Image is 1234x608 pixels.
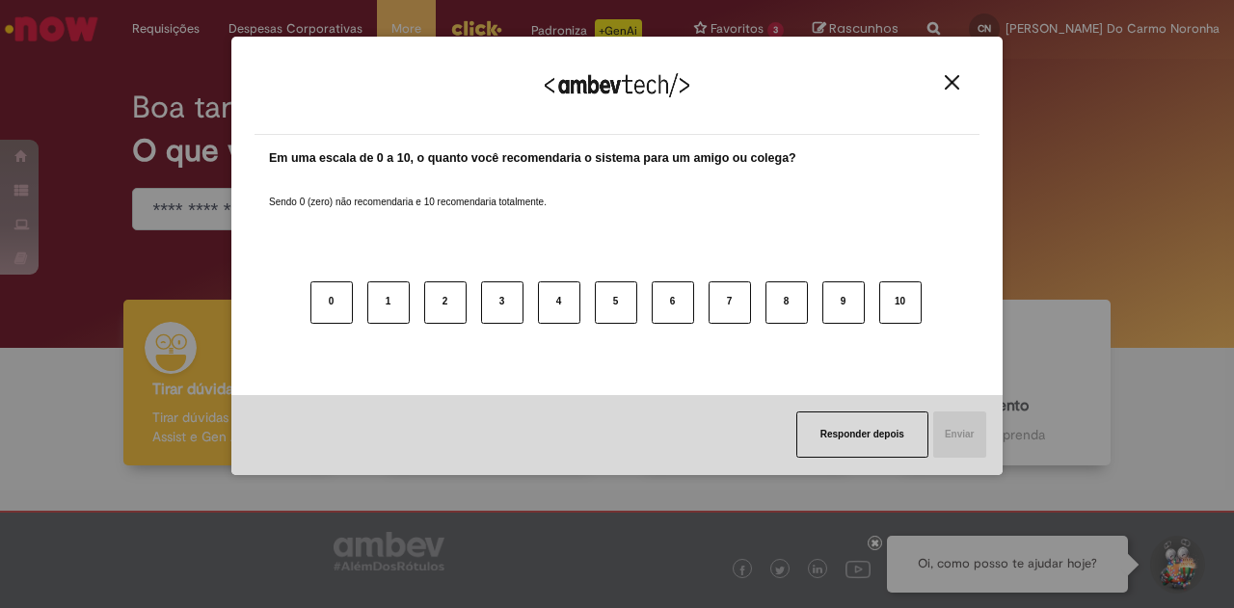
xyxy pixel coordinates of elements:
button: 0 [310,281,353,324]
button: 3 [481,281,523,324]
button: 1 [367,281,410,324]
button: 4 [538,281,580,324]
img: Logo Ambevtech [545,73,689,97]
button: 2 [424,281,467,324]
img: Close [945,75,959,90]
button: 5 [595,281,637,324]
button: 6 [652,281,694,324]
label: Sendo 0 (zero) não recomendaria e 10 recomendaria totalmente. [269,172,547,209]
button: Close [939,74,965,91]
button: 8 [765,281,808,324]
button: 9 [822,281,865,324]
button: 10 [879,281,922,324]
button: 7 [709,281,751,324]
button: Responder depois [796,411,928,458]
label: Em uma escala de 0 a 10, o quanto você recomendaria o sistema para um amigo ou colega? [269,149,796,168]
